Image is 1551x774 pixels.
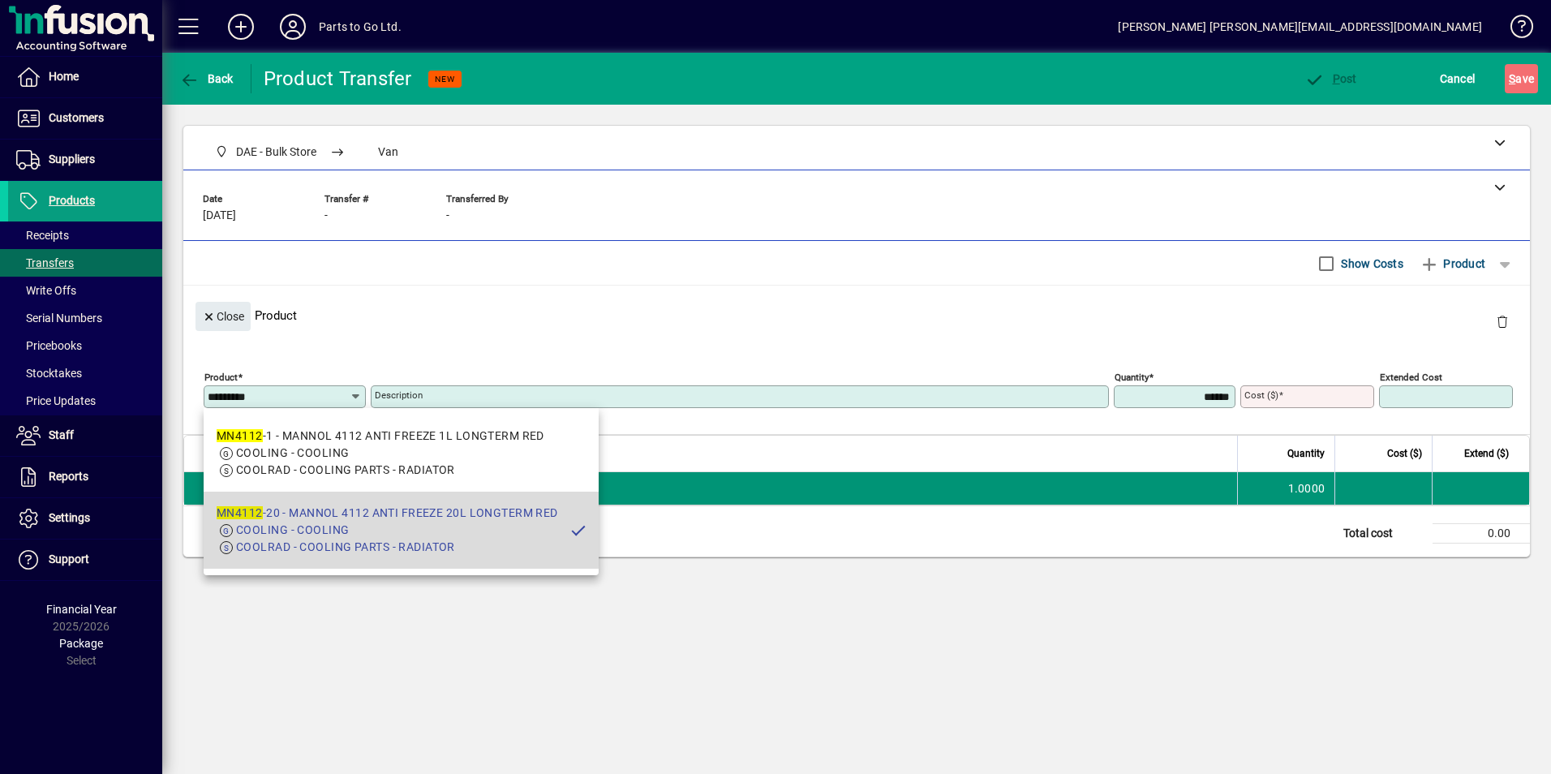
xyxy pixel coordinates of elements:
mat-label: Quantity [1115,372,1149,383]
span: Cancel [1440,66,1476,92]
span: Pricebooks [16,339,82,352]
span: Staff [49,428,74,441]
span: - [446,209,449,222]
app-page-header-button: Delete [1483,314,1522,329]
a: Home [8,57,162,97]
a: Stocktakes [8,359,162,387]
a: Knowledge Base [1498,3,1531,56]
app-page-header-button: Close [191,308,255,323]
span: Products [49,194,95,207]
span: Suppliers [49,153,95,166]
a: Pricebooks [8,332,162,359]
div: Product Transfer [264,66,412,92]
span: Support [49,553,89,565]
span: Price Updates [16,394,96,407]
a: Transfers [8,249,162,277]
button: Delete [1483,302,1522,341]
span: Stocktakes [16,367,82,380]
span: ave [1509,66,1534,92]
button: Back [175,64,238,93]
span: P [1333,72,1340,85]
button: Save [1505,64,1538,93]
mat-label: Extended Cost [1380,372,1442,383]
a: Support [8,540,162,580]
div: Parts to Go Ltd. [319,14,402,40]
span: Home [49,70,79,83]
span: Customers [49,111,104,124]
span: Serial Numbers [16,312,102,325]
span: Financial Year [46,603,117,616]
a: Price Updates [8,387,162,415]
td: 1.0000 [1237,472,1334,505]
span: Close [202,303,244,330]
label: Show Costs [1338,256,1403,272]
mat-label: Description [375,389,423,401]
span: Quantity [1287,445,1325,462]
mat-label: Cost ($) [1244,389,1278,401]
span: Description [251,445,301,462]
button: Post [1300,64,1361,93]
span: Receipts [16,229,69,242]
div: [PERSON_NAME] [PERSON_NAME][EMAIL_ADDRESS][DOMAIN_NAME] [1118,14,1482,40]
td: 0.00 [1433,524,1530,544]
span: Settings [49,511,90,524]
span: Cost ($) [1387,445,1422,462]
button: Profile [267,12,319,41]
span: Transfers [16,256,74,269]
span: - [324,209,328,222]
span: Item [204,445,224,462]
span: Reports [49,470,88,483]
a: Customers [8,98,162,139]
td: Total cost [1335,524,1433,544]
span: Write Offs [16,284,76,297]
button: Add [215,12,267,41]
a: Staff [8,415,162,456]
a: Settings [8,498,162,539]
span: Back [179,72,234,85]
button: Cancel [1436,64,1480,93]
mat-label: Product [204,372,238,383]
button: Close [195,302,251,331]
a: Reports [8,457,162,497]
a: Suppliers [8,140,162,180]
a: Write Offs [8,277,162,304]
span: NEW [435,74,455,84]
span: ost [1304,72,1357,85]
span: Extend ($) [1464,445,1509,462]
span: S [1509,72,1515,85]
span: [DATE] [203,209,236,222]
div: Product [183,286,1530,345]
span: Package [59,637,103,650]
a: Serial Numbers [8,304,162,332]
app-page-header-button: Back [162,64,251,93]
a: Receipts [8,221,162,249]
